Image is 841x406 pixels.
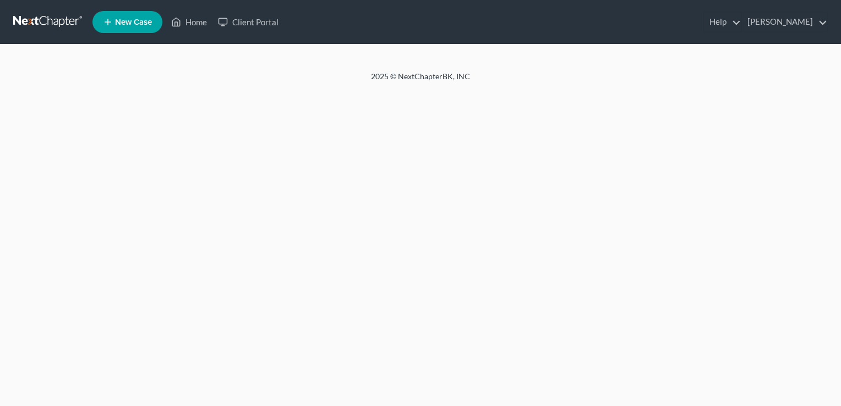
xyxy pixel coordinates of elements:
a: Home [166,12,212,32]
a: [PERSON_NAME] [742,12,827,32]
a: Help [704,12,741,32]
new-legal-case-button: New Case [92,11,162,33]
div: 2025 © NextChapterBK, INC [107,71,734,91]
a: Client Portal [212,12,284,32]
